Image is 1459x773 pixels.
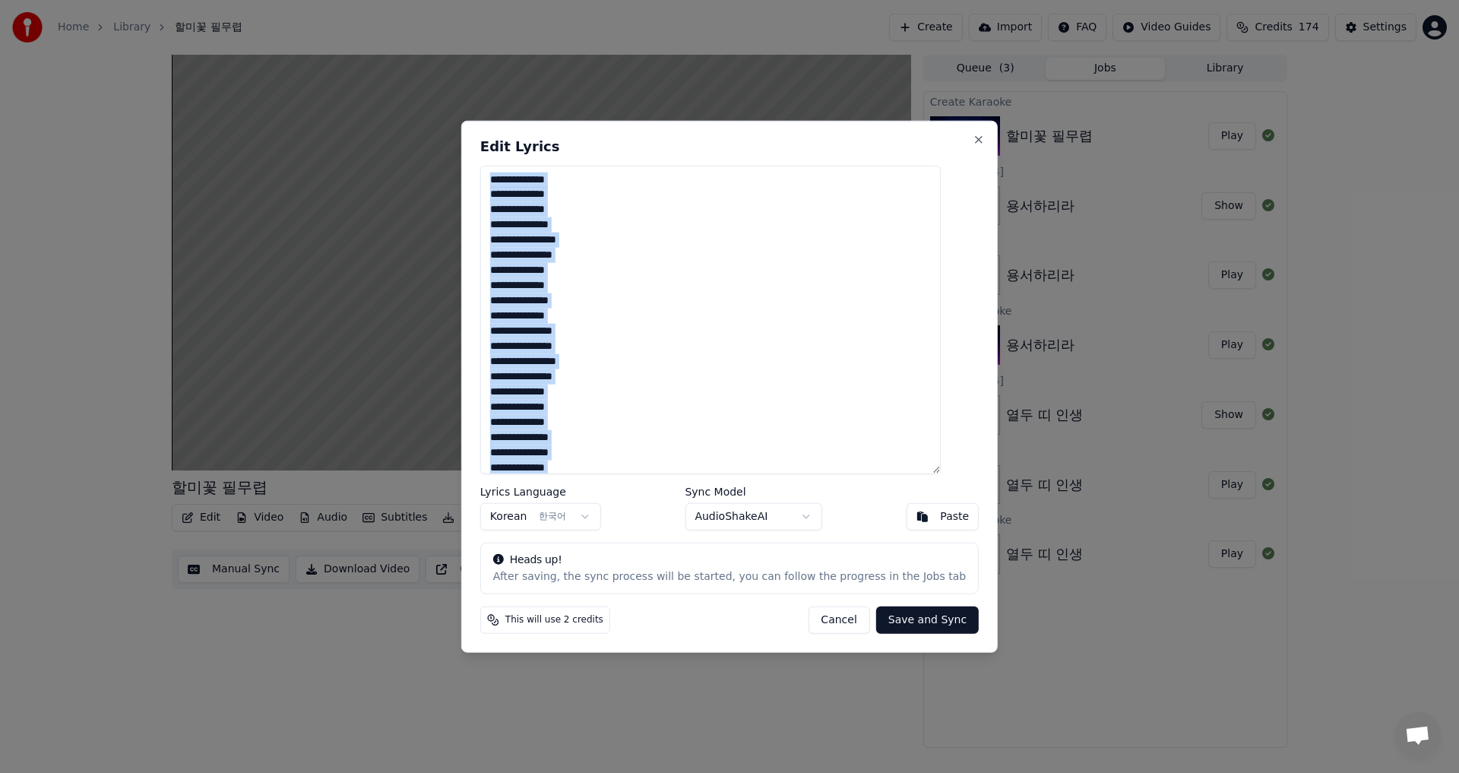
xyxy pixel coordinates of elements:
div: Paste [940,509,969,524]
span: This will use 2 credits [505,614,603,626]
button: Paste [906,503,979,531]
button: Cancel [808,607,869,634]
label: Lyrics Language [480,486,601,497]
label: Sync Model [685,486,821,497]
button: Save and Sync [876,607,979,634]
h2: Edit Lyrics [480,139,979,153]
div: Heads up! [493,553,966,568]
div: After saving, the sync process will be started, you can follow the progress in the Jobs tab [493,569,966,585]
